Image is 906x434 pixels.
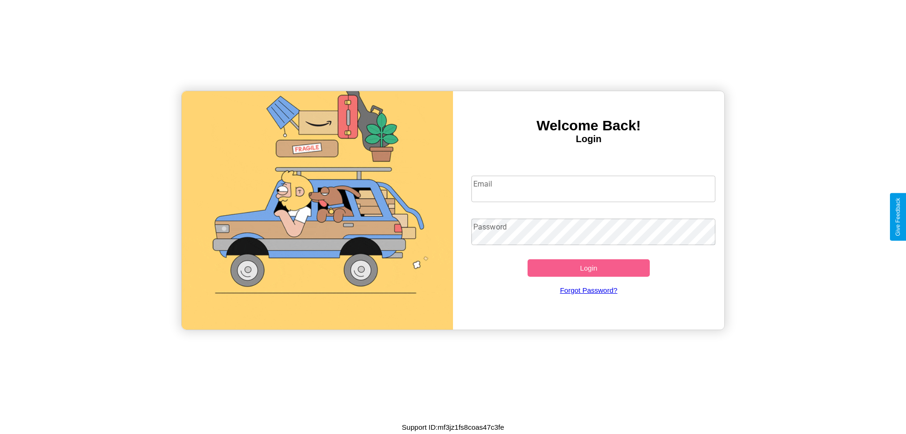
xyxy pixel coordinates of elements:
[182,91,453,330] img: gif
[402,421,504,434] p: Support ID: mf3jz1fs8coas47c3fe
[453,118,724,134] h3: Welcome Back!
[453,134,724,145] h4: Login
[467,277,711,304] a: Forgot Password?
[895,198,901,236] div: Give Feedback
[528,259,650,277] button: Login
